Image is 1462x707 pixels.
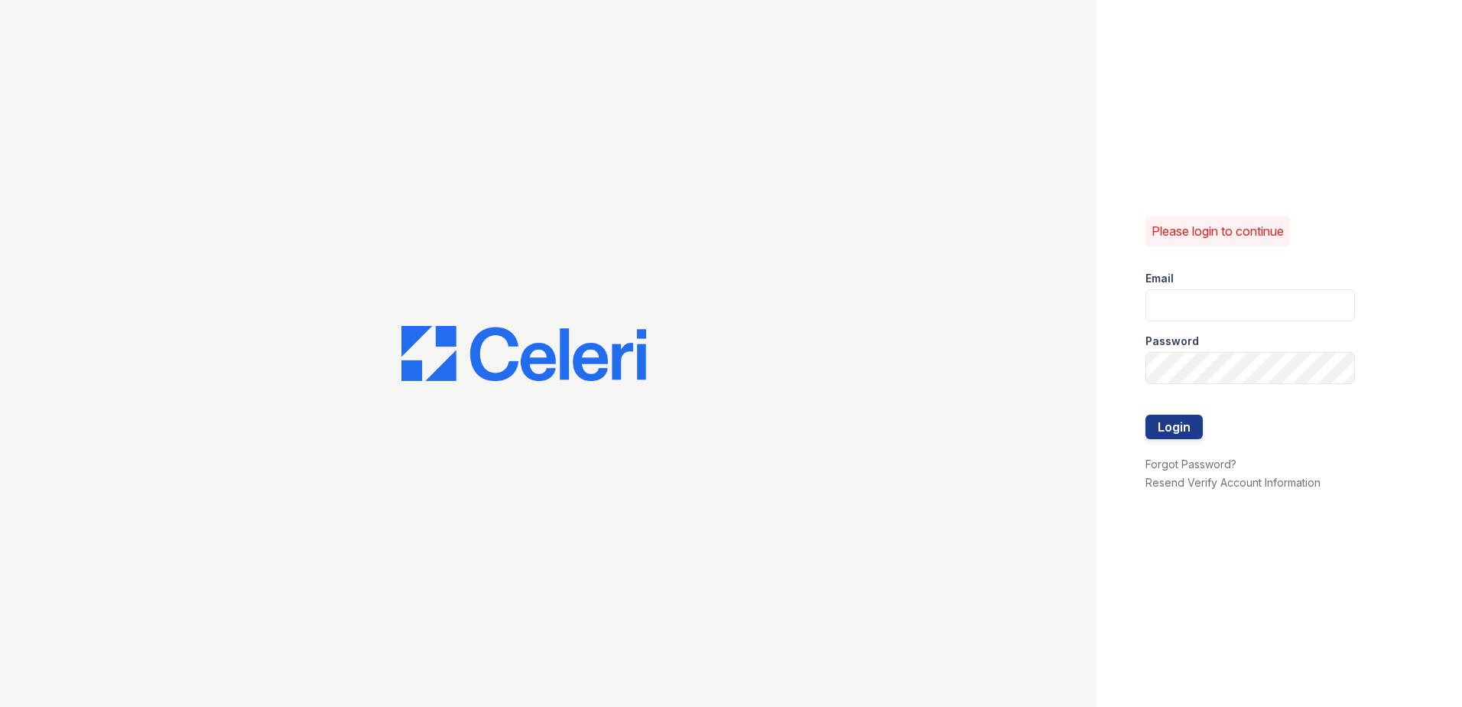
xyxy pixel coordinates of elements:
a: Forgot Password? [1145,458,1236,471]
p: Please login to continue [1152,222,1284,240]
a: Resend Verify Account Information [1145,476,1321,489]
label: Password [1145,334,1199,349]
label: Email [1145,271,1174,286]
button: Login [1145,415,1203,439]
img: CE_Logo_Blue-a8612792a0a2168367f1c8372b55b34899dd931a85d93a1a3d3e32e68fde9ad4.png [401,326,646,381]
